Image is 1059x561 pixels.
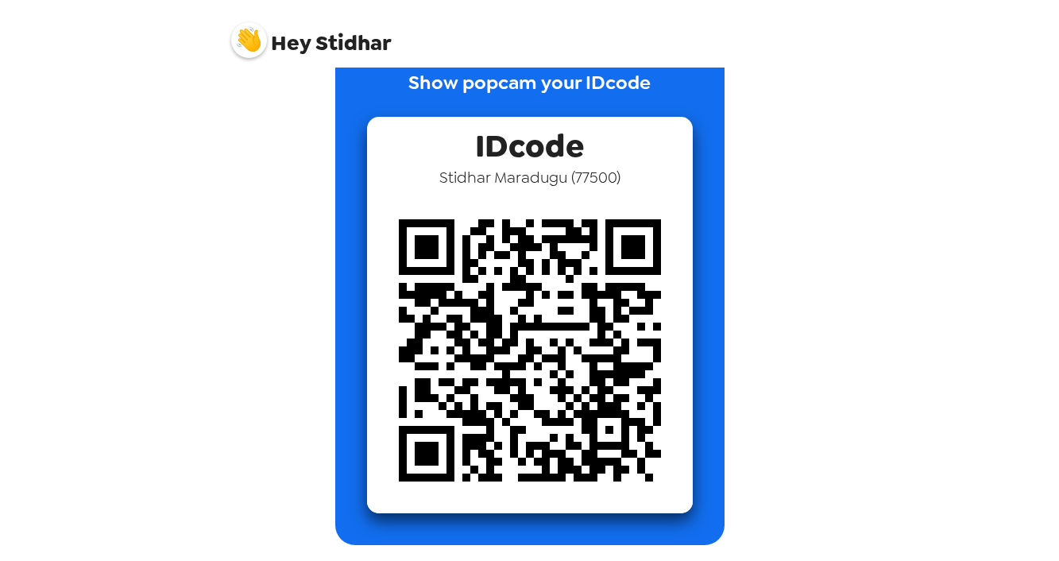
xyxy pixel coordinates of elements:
span: Stidhar [231,14,392,54]
img: profile pic [231,22,267,58]
img: qr code [367,188,693,513]
p: Show popcam your IDcode [408,68,651,117]
span: IDcode [475,117,584,167]
span: Stidhar Maradugu ( 77500 ) [439,167,620,188]
span: Hey [271,29,311,57]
